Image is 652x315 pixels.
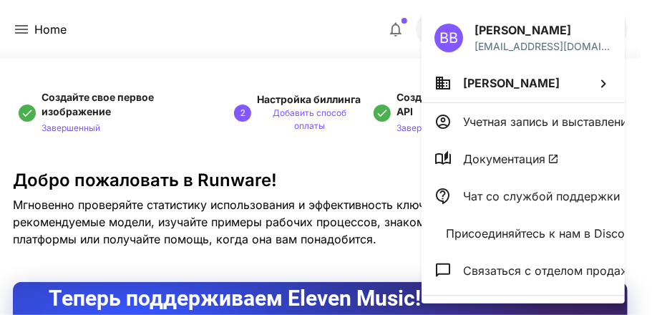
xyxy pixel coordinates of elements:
font: ВВ [439,29,458,47]
font: Присоединяйтесь к нам в Discord [446,226,636,241]
font: Связаться с отделом продаж [463,263,630,278]
font: [PERSON_NAME] [463,76,560,90]
button: [PERSON_NAME] [422,64,625,102]
div: v.vinnokurov@gmail.com [475,39,612,54]
font: Чат со службой поддержки [463,189,620,203]
font: [EMAIL_ADDRESS][DOMAIN_NAME] [475,40,610,67]
font: Документация [463,152,545,166]
font: [PERSON_NAME] [475,23,571,37]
